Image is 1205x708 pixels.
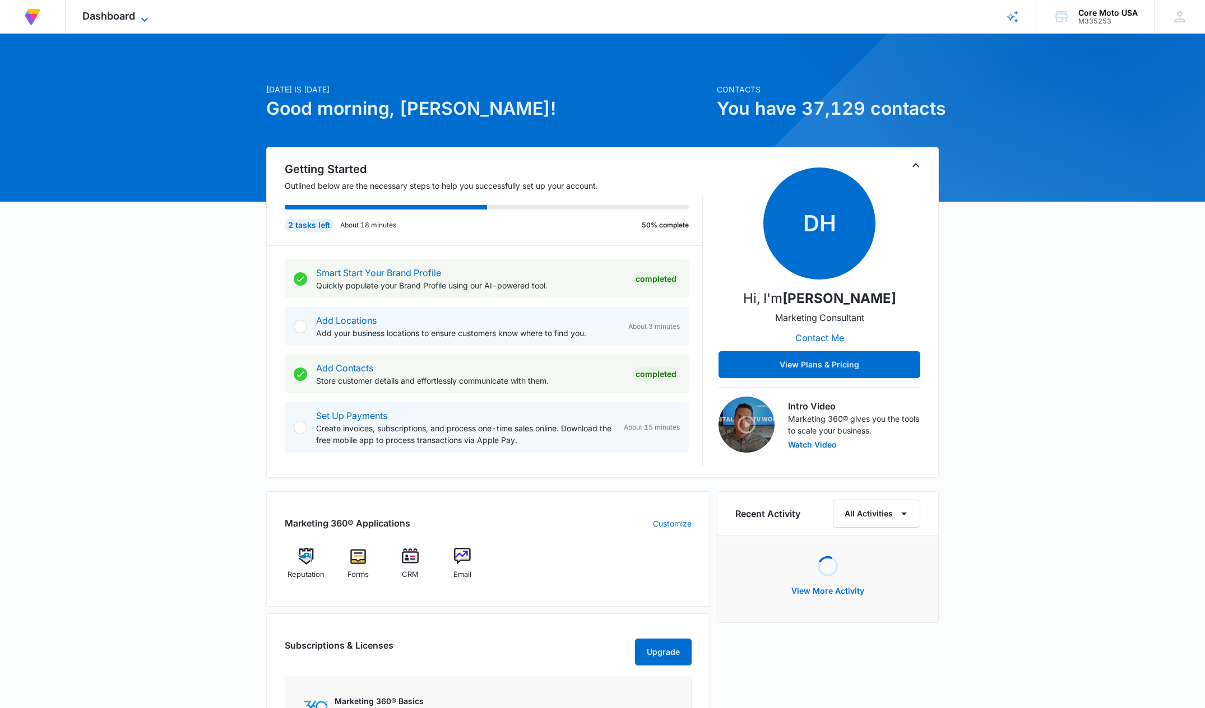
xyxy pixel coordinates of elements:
a: Customize [653,518,692,529]
span: CRM [402,569,419,580]
span: Email [453,569,471,580]
h1: Good morning, [PERSON_NAME]! [266,95,710,122]
p: Marketing Consultant [775,311,864,324]
p: Marketing 360® Basics [335,695,473,707]
a: Email [441,548,484,588]
h2: Getting Started [285,161,703,178]
p: Add your business locations to ensure customers know where to find you. [316,327,619,339]
span: Forms [347,569,369,580]
button: Toggle Collapse [909,159,923,172]
div: Completed [632,367,680,381]
button: Upgrade [635,639,692,665]
p: Marketing 360® gives you the tools to scale your business. [788,413,920,436]
h1: You have 37,129 contacts [717,95,939,122]
div: account name [1078,8,1138,17]
a: Smart Start Your Brand Profile [316,267,441,278]
a: Forms [337,548,380,588]
span: About 3 minutes [628,322,680,332]
button: Contact Me [784,324,855,351]
p: Contacts [717,83,939,95]
h6: Recent Activity [735,507,800,520]
button: All Activities [833,500,920,528]
p: Quickly populate your Brand Profile using our AI-powered tool. [316,280,623,291]
button: Watch Video [788,441,837,449]
p: [DATE] is [DATE] [266,83,710,95]
div: account id [1078,17,1138,25]
img: Volusion [22,7,43,27]
p: Outlined below are the necessary steps to help you successfully set up your account. [285,180,703,192]
h2: Subscriptions & Licenses [285,639,393,661]
div: 2 tasks left [285,218,333,232]
p: Create invoices, subscriptions, and process one-time sales online. Download the free mobile app t... [316,422,615,446]
a: Add Locations [316,315,377,326]
p: 50% complete [642,220,689,230]
a: Set Up Payments [316,410,387,421]
img: Intro Video [719,397,775,453]
h2: Marketing 360® Applications [285,516,410,530]
span: Dashboard [82,10,135,22]
div: Completed [632,272,680,286]
a: Add Contacts [316,362,373,374]
span: About 15 minutes [624,422,680,432]
span: DH [763,167,875,280]
strong: [PERSON_NAME] [782,290,896,306]
h3: Intro Video [788,399,920,413]
p: About 18 minutes [340,220,396,230]
button: View Plans & Pricing [719,351,920,378]
button: View More Activity [780,577,875,604]
a: Reputation [285,548,328,588]
p: Hi, I'm [743,288,896,309]
span: Reputation [288,569,325,580]
a: CRM [389,548,432,588]
p: Store customer details and effortlessly communicate with them. [316,375,623,386]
